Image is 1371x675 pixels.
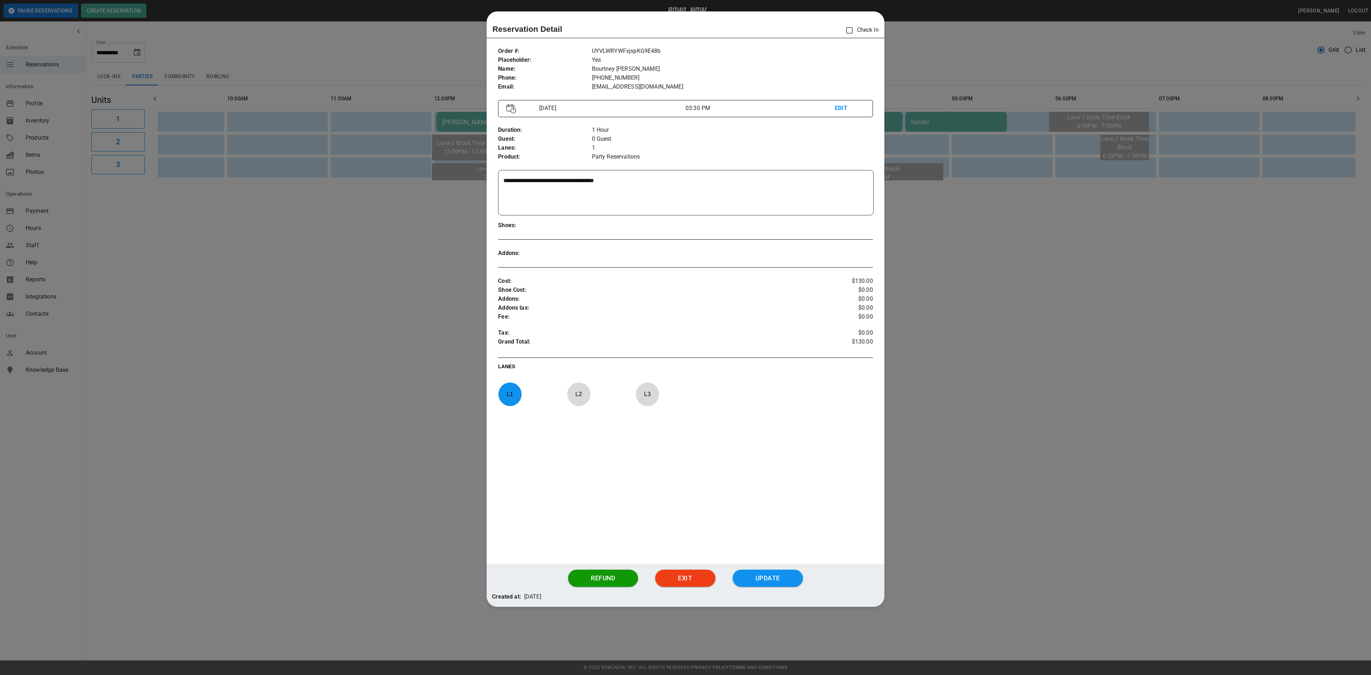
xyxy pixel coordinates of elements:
[685,104,835,112] p: 03:30 PM
[498,363,873,373] p: LANES
[498,152,592,161] p: Product :
[498,329,810,337] p: Tax :
[592,65,873,74] p: Bourtney [PERSON_NAME]
[498,295,810,304] p: Addons :
[498,144,592,152] p: Lanes :
[498,386,522,402] p: L 1
[592,56,873,65] p: Yes
[498,277,810,286] p: Cost :
[733,570,803,587] button: Update
[592,135,873,144] p: 0 Guest
[536,104,685,112] p: [DATE]
[592,82,873,91] p: [EMAIL_ADDRESS][DOMAIN_NAME]
[655,570,715,587] button: Exit
[810,286,873,295] p: $0.00
[498,221,592,230] p: Shoes :
[592,74,873,82] p: [PHONE_NUMBER]
[636,386,659,402] p: L 3
[567,386,591,402] p: L 2
[810,312,873,321] p: $0.00
[592,152,873,161] p: Party Reservations
[592,144,873,152] p: 1
[498,56,592,65] p: Placeholder :
[810,329,873,337] p: $0.00
[810,295,873,304] p: $0.00
[498,126,592,135] p: Duration :
[498,304,810,312] p: Addons tax :
[568,570,638,587] button: Refund
[498,312,810,321] p: Fee :
[524,592,541,601] p: [DATE]
[810,304,873,312] p: $0.00
[498,74,592,82] p: Phone :
[810,277,873,286] p: $130.00
[592,47,873,56] p: UYVLWRYWFxjspKG9E48b
[498,47,592,56] p: Order # :
[498,82,592,91] p: Email :
[498,337,810,348] p: Grand Total :
[835,104,865,113] p: EDIT
[498,249,592,258] p: Addons :
[498,65,592,74] p: Name :
[842,23,879,38] p: Check In
[592,126,873,135] p: 1 Hour
[492,23,562,35] p: Reservation Detail
[810,337,873,348] p: $130.00
[492,592,521,601] p: Created at:
[498,286,810,295] p: Shoe Cost :
[498,135,592,144] p: Guest :
[506,104,516,114] img: Vector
